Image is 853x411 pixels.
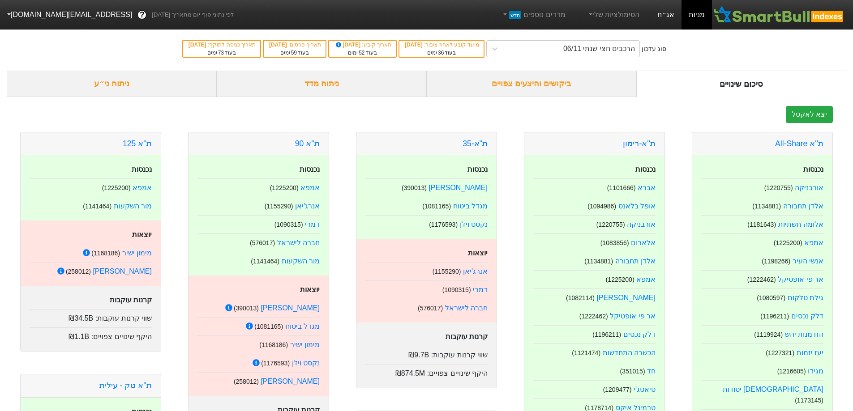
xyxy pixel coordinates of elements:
div: בעוד ימים [188,49,256,57]
a: מגידו [808,367,823,375]
a: גילת טלקום [788,294,823,301]
a: הכשרה התחדשות [603,349,656,356]
a: ת''א All-Share [775,139,823,148]
strong: נכנסות [467,165,488,173]
a: ת"א-35 [463,139,488,148]
a: [PERSON_NAME] [261,377,320,385]
small: ( 1083856 ) [600,239,629,246]
small: ( 1176593 ) [429,221,458,228]
span: ? [140,9,145,21]
strong: נכנסות [803,165,823,173]
small: ( 1134881 ) [584,258,613,265]
a: אלומה תשתיות [778,220,823,228]
a: חברה לישראל [277,239,320,246]
small: ( 1196211 ) [592,331,621,338]
small: ( 1198266 ) [762,258,790,265]
a: מגדל ביטוח [285,322,320,330]
small: ( 1119924 ) [754,331,783,338]
small: ( 1134881 ) [752,203,781,210]
a: אנרג'יאן [463,267,488,275]
small: ( 1222462 ) [579,313,608,320]
span: ₪9.7B [408,351,429,359]
a: הסימולציות שלי [583,6,643,24]
small: ( 1176593 ) [261,360,290,367]
small: ( 1216605 ) [777,368,806,375]
a: אלדן תחבורה [615,257,656,265]
a: אופל בלאנס [618,202,656,210]
span: ₪1.1B [69,333,89,340]
small: ( 1225200 ) [270,184,299,191]
small: ( 576017 ) [250,239,275,246]
strong: קרנות עוקבות [110,296,152,304]
a: מדדים נוספיםחדש [498,6,569,24]
span: לפי נתוני סוף יום מתאריך [DATE] [152,10,234,19]
span: [DATE] [189,42,208,48]
small: ( 258012 ) [66,268,91,275]
div: שווי קרנות עוקבות : [365,346,488,360]
div: תאריך קובע : [334,41,391,49]
span: 36 [438,50,444,56]
small: ( 1220755 ) [764,184,793,191]
a: יעז יזמות [797,349,823,356]
a: דלק נכסים [791,312,823,320]
small: ( 1225200 ) [774,239,802,246]
a: אנרג'יאן [295,202,320,210]
a: דמרי [473,286,488,293]
a: מימון ישיר [122,249,152,257]
small: ( 1173145 ) [795,397,823,404]
div: תאריך כניסה לתוקף : [188,41,256,49]
div: בעוד ימים [268,49,321,57]
div: בעוד ימים [334,49,391,57]
a: מור השקעות [282,257,320,265]
a: אלדן תחבורה [783,202,823,210]
a: חד [647,367,656,375]
a: [PERSON_NAME] [261,304,320,312]
small: ( 1121474 ) [572,349,600,356]
a: אנשי העיר [793,257,823,265]
a: חברה לישראל [445,304,488,312]
strong: יוצאות [468,249,488,257]
span: 52 [359,50,364,56]
span: ₪874.5M [395,369,425,377]
a: אורבניקה [627,220,656,228]
a: דמרי [305,220,320,228]
small: ( 1101666 ) [607,184,636,191]
small: ( 1090315 ) [442,286,471,293]
small: ( 1081165 ) [422,203,451,210]
small: ( 1141464 ) [251,258,279,265]
div: תאריך פרסום : [268,41,321,49]
span: 59 [291,50,297,56]
strong: יוצאות [300,286,320,293]
small: ( 1168186 ) [91,250,120,257]
a: ת''א 90 [295,139,320,148]
span: ₪34.5B [69,314,93,322]
a: טיאסג'י [634,386,656,393]
span: [DATE] [405,42,424,48]
a: אלארום [631,239,656,246]
a: [PERSON_NAME] [429,184,488,191]
small: ( 1222462 ) [747,276,776,283]
div: ניתוח ני״ע [7,71,217,97]
a: [DEMOGRAPHIC_DATA] יסודות [723,386,823,393]
small: ( 1168186 ) [259,341,288,348]
span: 73 [218,50,224,56]
div: שווי קרנות עוקבות : [30,309,152,324]
strong: קרנות עוקבות [446,333,488,340]
a: [PERSON_NAME] [93,267,152,275]
small: ( 351015 ) [620,368,645,375]
small: ( 1141464 ) [83,203,111,210]
a: ת''א טק - עילית [99,381,152,390]
small: ( 576017 ) [418,305,443,312]
a: אמפא [300,184,320,191]
a: מימון ישיר [290,341,320,348]
small: ( 1082114 ) [566,294,595,301]
div: היקף שינויים צפויים : [365,364,488,379]
a: דלק נכסים [623,330,656,338]
a: נקסט ויז'ן [460,220,488,228]
small: ( 1090315 ) [274,221,303,228]
span: [DATE] [334,42,362,48]
a: אורבניקה [795,184,823,191]
a: ת''א-רימון [623,139,656,148]
small: ( 1181643 ) [747,221,776,228]
strong: נכנסות [300,165,320,173]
